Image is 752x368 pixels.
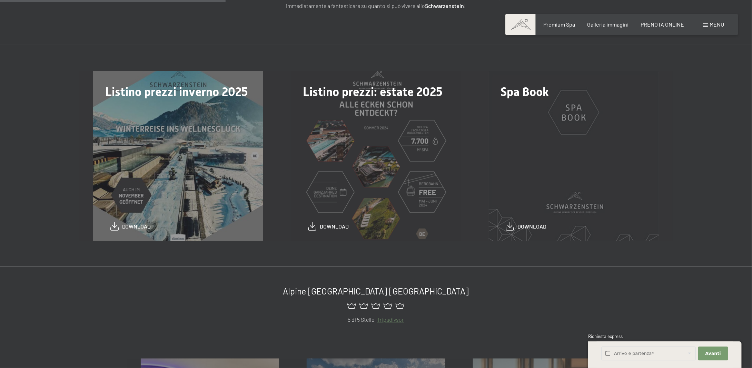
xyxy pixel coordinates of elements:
[641,21,684,28] a: PRENOTA ONLINE
[141,315,612,324] p: 5 di 5 Stelle -
[501,85,549,99] span: Spa Book
[303,85,443,99] span: Listino prezzi: estate 2025
[698,347,728,361] button: Avanti
[122,223,151,230] span: download
[308,222,349,231] a: download
[320,223,349,230] span: download
[587,21,629,28] a: Galleria immagini
[543,21,575,28] a: Premium Spa
[377,316,404,323] a: Tripadivsor
[283,286,469,296] span: Alpine [GEOGRAPHIC_DATA] [GEOGRAPHIC_DATA]
[705,350,721,357] span: Avanti
[105,85,248,99] span: Listino prezzi inverno 2025
[425,2,464,9] strong: Schwarzenstein
[517,223,546,230] span: download
[710,21,724,28] span: Menu
[110,222,151,231] a: download
[506,222,547,231] a: download
[588,333,623,339] span: Richiesta express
